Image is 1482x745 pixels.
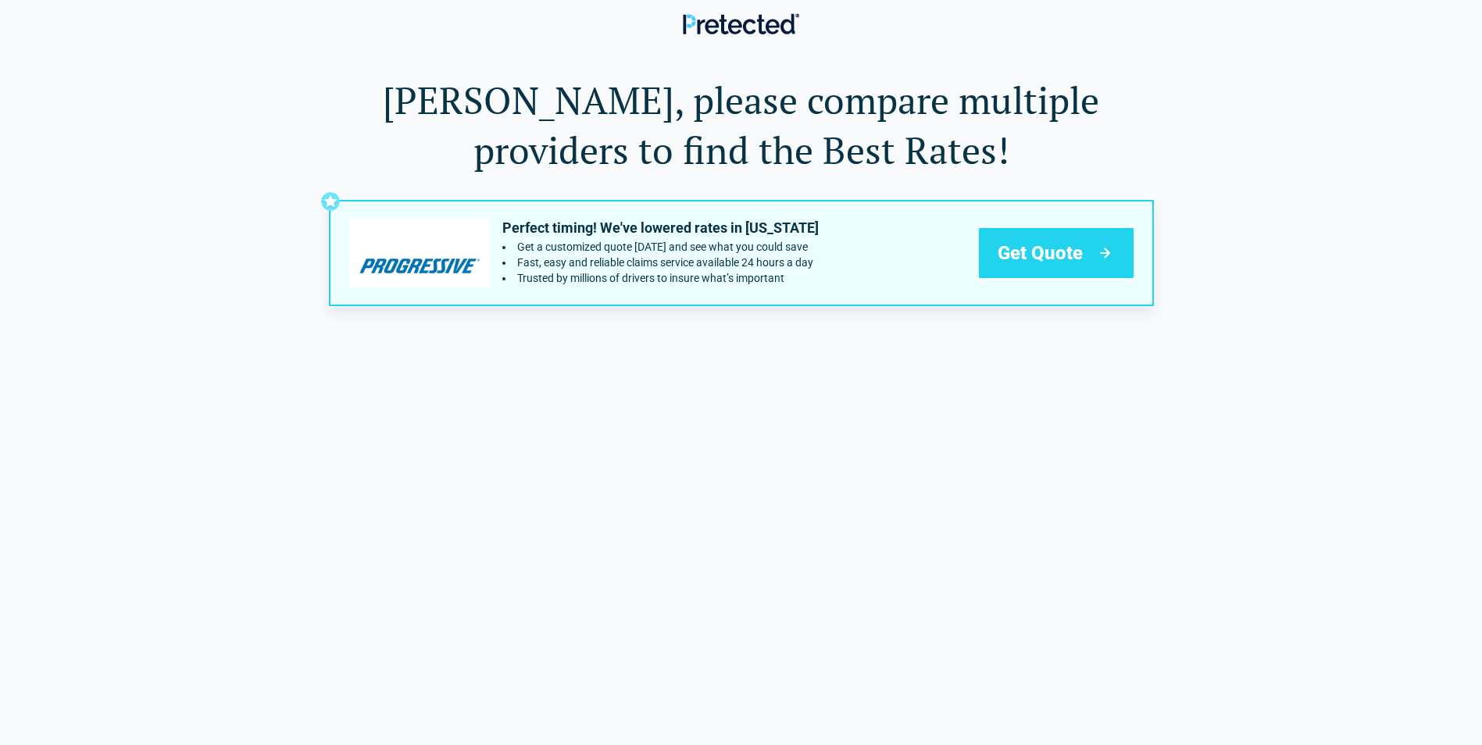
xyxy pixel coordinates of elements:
[502,219,819,237] p: Perfect timing! We've lowered rates in [US_STATE]
[502,256,819,269] li: Fast, easy and reliable claims service available 24 hours a day
[998,241,1083,266] span: Get Quote
[502,241,819,253] li: Get a customized quote today and see what you could save
[349,219,490,287] img: progressive's logo
[329,75,1154,175] h1: [PERSON_NAME], please compare multiple providers to find the Best Rates!
[502,272,819,284] li: Trusted by millions of drivers to insure what’s important
[329,200,1154,306] a: progressive's logoPerfect timing! We've lowered rates in [US_STATE]Get a customized quote [DATE] ...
